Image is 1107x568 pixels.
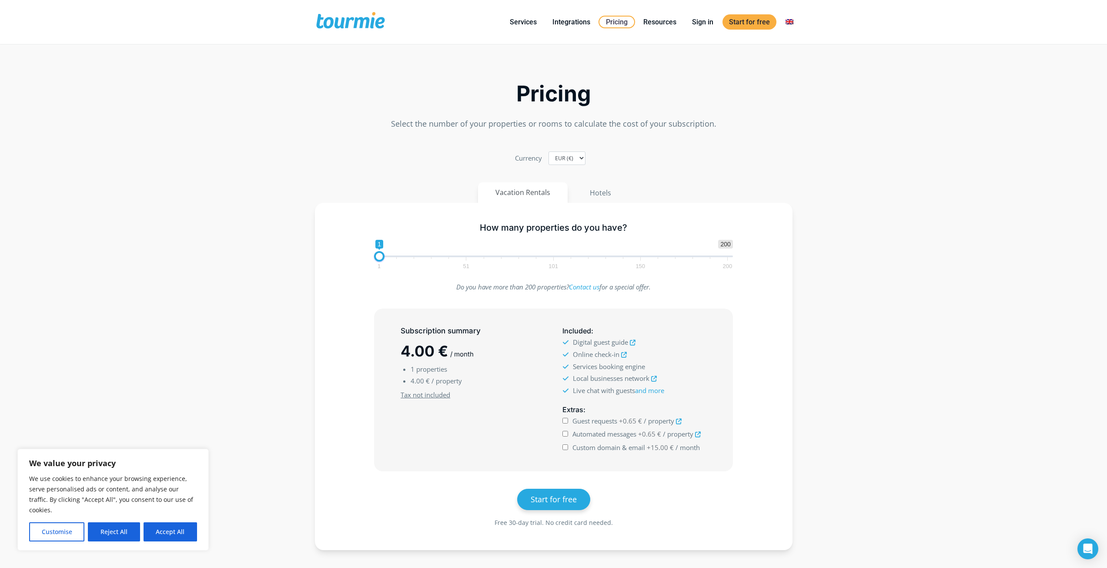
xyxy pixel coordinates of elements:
[144,522,197,541] button: Accept All
[562,405,583,414] span: Extras
[495,518,613,527] span: Free 30-day trial. No credit card needed.
[1077,538,1098,559] div: Open Intercom Messenger
[546,17,597,27] a: Integrations
[431,376,462,385] span: / property
[562,326,706,336] h5: :
[779,17,800,27] a: Switch to
[374,222,733,233] h5: How many properties do you have?
[562,326,591,335] span: Included
[401,326,544,336] h5: Subscription summary
[572,182,629,203] button: Hotels
[619,417,642,425] span: +0.65 €
[638,430,661,438] span: +0.65 €
[503,17,543,27] a: Services
[462,264,471,268] span: 51
[647,443,674,452] span: +15.00 €
[315,84,793,104] h2: Pricing
[562,404,706,415] h5: :
[29,522,84,541] button: Customise
[569,282,599,291] a: Contact us
[315,118,793,130] p: Select the number of your properties or rooms to calculate the cost of your subscription.
[478,182,568,203] button: Vacation Rentals
[722,14,776,30] a: Start for free
[401,342,448,360] span: 4.00 €
[573,362,645,371] span: Services booking engine
[572,443,645,452] span: Custom domain & email
[573,338,628,346] span: Digital guest guide
[599,16,635,28] a: Pricing
[663,430,693,438] span: / property
[416,365,447,373] span: properties
[88,522,140,541] button: Reject All
[572,417,617,425] span: Guest requests
[375,240,383,249] span: 1
[547,264,559,268] span: 101
[29,474,197,515] p: We use cookies to enhance your browsing experience, serve personalised ads or content, and analys...
[411,365,415,373] span: 1
[401,390,450,399] u: Tax not included
[573,386,664,395] span: Live chat with guests
[676,443,700,452] span: / month
[517,489,590,510] a: Start for free
[635,386,664,395] a: and more
[376,264,382,268] span: 1
[573,350,619,359] span: Online check-in
[722,264,734,268] span: 200
[634,264,646,268] span: 150
[531,494,577,504] span: Start for free
[374,281,733,293] p: Do you have more than 200 properties? for a special offer.
[718,240,732,249] span: 200
[411,376,430,385] span: 4.00 €
[644,417,674,425] span: / property
[637,17,683,27] a: Resources
[686,17,720,27] a: Sign in
[572,430,636,438] span: Automated messages
[573,374,649,383] span: Local businesses network
[29,458,197,468] p: We value your privacy
[450,350,474,358] span: / month
[515,152,542,164] label: Currency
